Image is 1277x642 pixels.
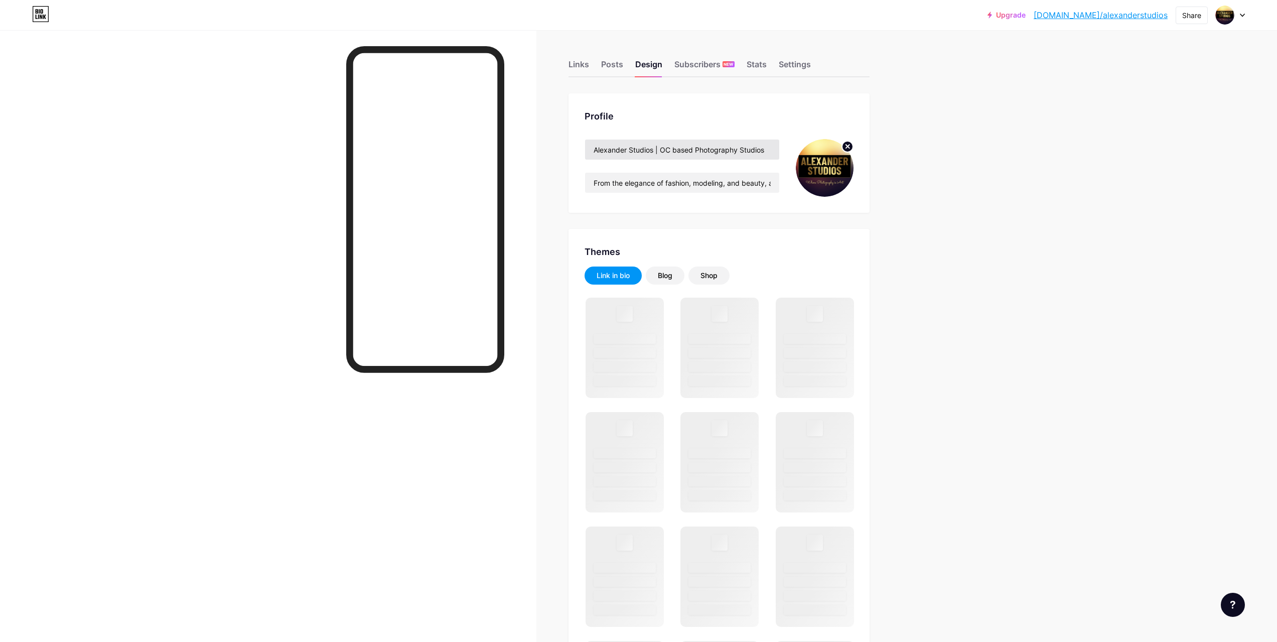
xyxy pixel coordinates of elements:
div: Posts [601,58,623,76]
div: Profile [585,109,854,123]
div: Themes [585,245,854,259]
div: Links [569,58,589,76]
div: Share [1182,10,1201,21]
img: alexanderstudios [796,139,854,197]
a: Upgrade [987,11,1026,19]
div: Design [635,58,662,76]
a: [DOMAIN_NAME]/alexanderstudios [1034,9,1168,21]
img: alexanderstudios [1215,6,1234,25]
div: Settings [779,58,811,76]
input: Name [585,140,779,160]
div: Stats [747,58,767,76]
div: Blog [658,271,672,281]
div: Link in bio [597,271,630,281]
span: NEW [724,61,733,67]
input: Bio [585,173,779,193]
div: Shop [700,271,718,281]
div: Subscribers [674,58,735,76]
